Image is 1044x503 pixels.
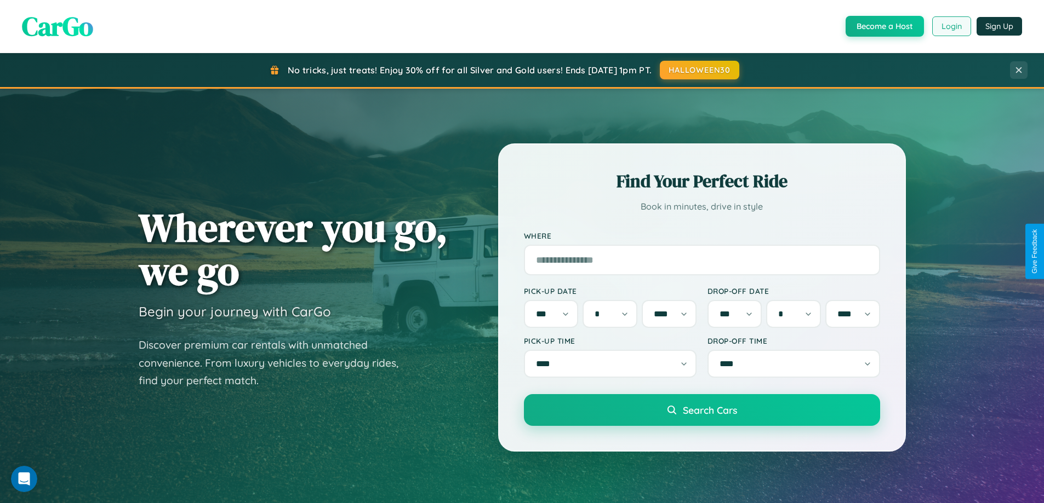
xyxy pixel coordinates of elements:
[683,404,737,416] span: Search Cars
[139,303,331,320] h3: Begin your journey with CarGo
[524,394,880,426] button: Search Cars
[524,199,880,215] p: Book in minutes, drive in style
[708,336,880,345] label: Drop-off Time
[524,231,880,240] label: Where
[11,466,37,492] iframe: Intercom live chat
[139,336,413,390] p: Discover premium car rentals with unmatched convenience. From luxury vehicles to everyday rides, ...
[708,286,880,296] label: Drop-off Date
[524,286,697,296] label: Pick-up Date
[524,336,697,345] label: Pick-up Time
[288,65,652,76] span: No tricks, just treats! Enjoy 30% off for all Silver and Gold users! Ends [DATE] 1pm PT.
[22,8,93,44] span: CarGo
[1031,229,1039,274] div: Give Feedback
[846,16,924,37] button: Become a Host
[660,61,739,79] button: HALLOWEEN30
[524,169,880,193] h2: Find Your Perfect Ride
[932,16,971,36] button: Login
[139,206,448,292] h1: Wherever you go, we go
[977,17,1022,36] button: Sign Up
